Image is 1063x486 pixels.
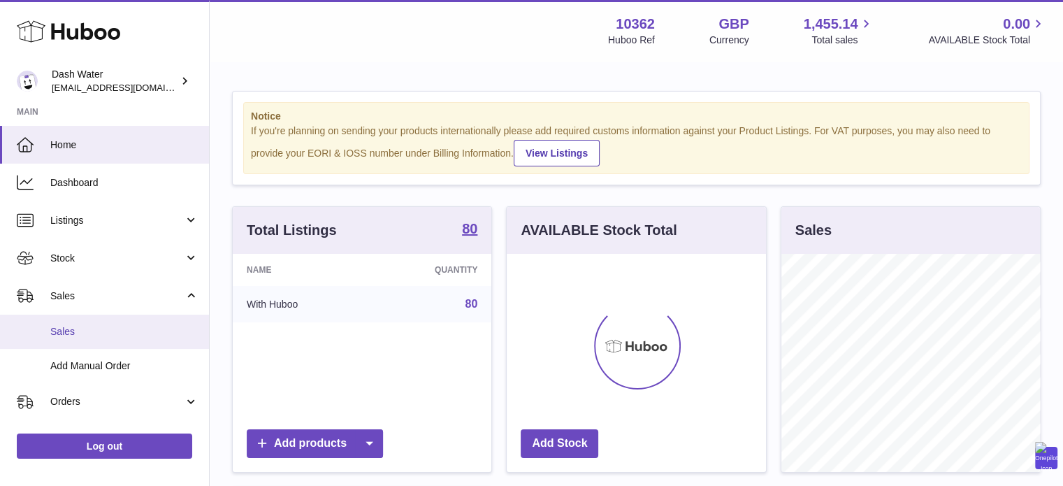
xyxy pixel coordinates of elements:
[50,359,198,373] span: Add Manual Order
[521,221,677,240] h3: AVAILABLE Stock Total
[795,221,832,240] h3: Sales
[247,429,383,458] a: Add products
[709,34,749,47] div: Currency
[804,15,874,47] a: 1,455.14 Total sales
[811,34,874,47] span: Total sales
[928,15,1046,47] a: 0.00 AVAILABLE Stock Total
[247,221,337,240] h3: Total Listings
[50,325,198,338] span: Sales
[50,252,184,265] span: Stock
[608,34,655,47] div: Huboo Ref
[928,34,1046,47] span: AVAILABLE Stock Total
[369,254,491,286] th: Quantity
[804,15,858,34] span: 1,455.14
[50,176,198,190] span: Dashboard
[50,214,184,227] span: Listings
[718,15,749,34] strong: GBP
[17,434,192,459] a: Log out
[251,110,1022,123] strong: Notice
[616,15,655,34] strong: 10362
[1003,15,1030,34] span: 0.00
[17,71,38,92] img: bea@dash-water.com
[233,254,369,286] th: Name
[462,222,477,238] a: 80
[465,298,478,310] a: 80
[50,290,184,303] span: Sales
[462,222,477,236] strong: 80
[50,138,198,152] span: Home
[52,82,205,93] span: [EMAIL_ADDRESS][DOMAIN_NAME]
[233,286,369,322] td: With Huboo
[514,140,600,166] a: View Listings
[521,429,598,458] a: Add Stock
[251,124,1022,166] div: If you're planning on sending your products internationally please add required customs informati...
[52,68,178,94] div: Dash Water
[50,395,184,408] span: Orders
